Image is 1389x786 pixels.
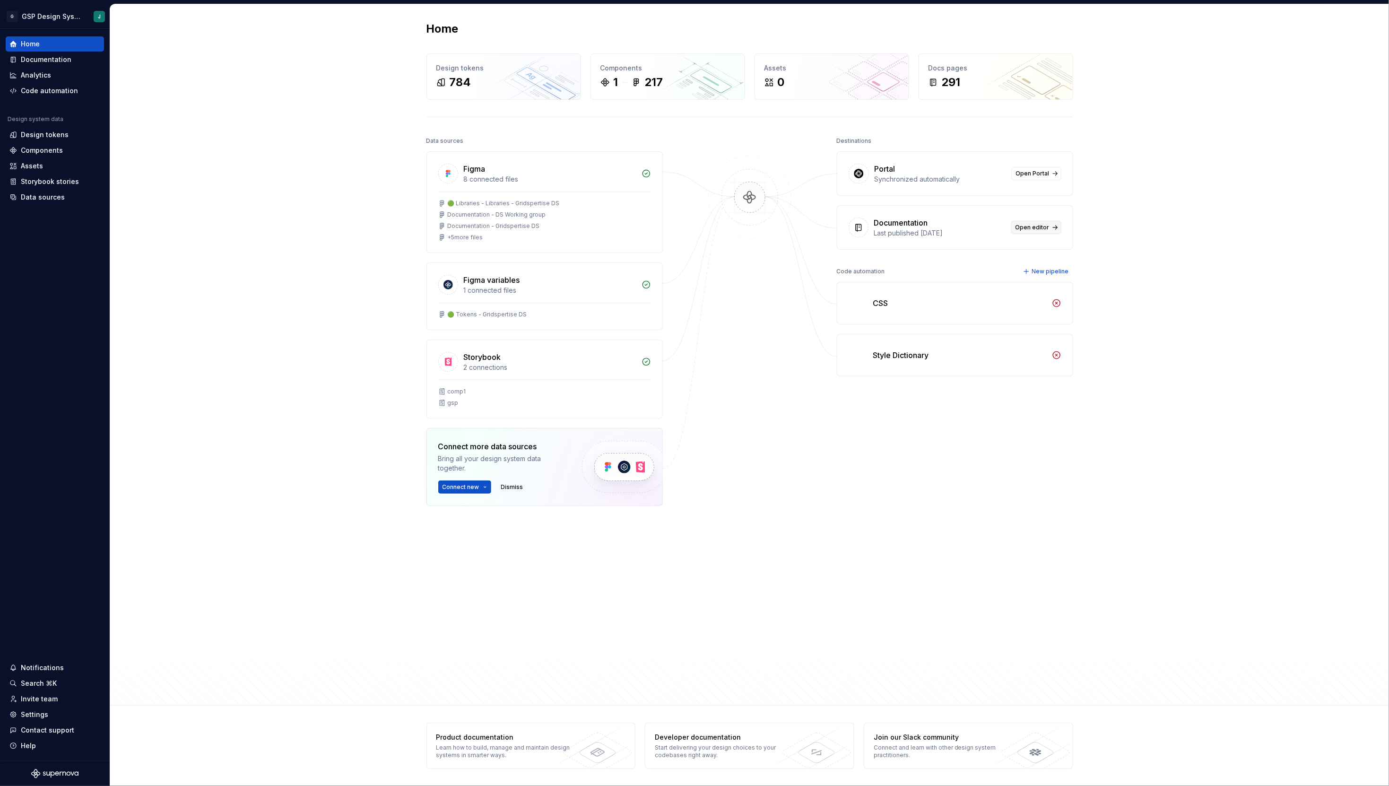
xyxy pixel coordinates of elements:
button: Connect new [438,480,491,494]
a: Design tokens [6,127,104,142]
button: GGSP Design SystemJ [2,6,108,26]
div: 291 [942,75,961,90]
div: Assets [764,63,899,73]
button: Help [6,738,104,753]
div: Join our Slack community [874,733,1011,742]
div: Code automation [837,265,885,278]
a: Assets0 [755,53,909,100]
div: 1 connected files [464,286,636,295]
a: Analytics [6,68,104,83]
a: Storybook2 connectionscomp1gsp [426,340,663,419]
div: Start delivering your design choices to your codebases right away. [655,744,792,759]
div: Assets [21,161,43,171]
div: Storybook stories [21,177,79,186]
div: Figma variables [464,274,520,286]
div: Components [600,63,735,73]
div: 🟢 Libraries - Libraries - Gridspertise DS [448,200,560,207]
svg: Supernova Logo [31,769,78,778]
span: Open editor [1016,224,1050,231]
div: Connect more data sources [438,441,566,452]
div: Developer documentation [655,733,792,742]
a: Settings [6,707,104,722]
a: Figma variables1 connected files🟢 Tokens - Gridspertise DS [426,262,663,330]
a: Assets [6,158,104,174]
button: Search ⌘K [6,676,104,691]
div: gsp [448,399,459,407]
div: Design tokens [21,130,69,140]
div: Components [21,146,63,155]
div: Analytics [21,70,51,80]
div: Docs pages [929,63,1063,73]
div: 🟢 Tokens - Gridspertise DS [448,311,527,318]
a: Components [6,143,104,158]
div: Synchronized automatically [875,175,1006,184]
div: Storybook [464,351,501,363]
div: Design system data [8,115,63,123]
span: Dismiss [501,483,523,491]
div: Documentation - Gridspertise DS [448,222,540,230]
div: Learn how to build, manage and maintain design systems in smarter ways. [436,744,574,759]
a: Design tokens784 [426,53,581,100]
a: Storybook stories [6,174,104,189]
div: Product documentation [436,733,574,742]
div: Portal [875,163,895,175]
button: New pipeline [1020,265,1073,278]
div: Documentation [874,217,928,228]
div: Help [21,741,36,751]
div: 8 connected files [464,175,636,184]
a: Figma8 connected files🟢 Libraries - Libraries - Gridspertise DSDocumentation - DS Working groupDo... [426,151,663,253]
div: + 5 more files [448,234,483,241]
div: 217 [645,75,663,90]
div: CSS [873,297,888,309]
a: Invite team [6,691,104,707]
div: Last published [DATE] [874,228,1006,238]
a: Join our Slack communityConnect and learn with other design system practitioners. [864,723,1073,769]
div: Design tokens [436,63,571,73]
a: Home [6,36,104,52]
div: Documentation - DS Working group [448,211,546,218]
div: Connect and learn with other design system practitioners. [874,744,1011,759]
button: Notifications [6,660,104,675]
div: Invite team [21,694,58,704]
div: comp1 [448,388,466,395]
div: Data sources [21,192,65,202]
div: Data sources [426,134,464,148]
a: Documentation [6,52,104,67]
div: 2 connections [464,363,636,372]
div: 1 [614,75,618,90]
div: Destinations [837,134,872,148]
a: Components1217 [590,53,745,100]
a: Docs pages291 [919,53,1073,100]
span: Open Portal [1016,170,1050,177]
div: Figma [464,163,486,175]
div: Bring all your design system data together. [438,454,566,473]
div: GSP Design System [22,12,82,21]
div: G [7,11,18,22]
div: 0 [778,75,785,90]
div: J [98,13,101,20]
h2: Home [426,21,459,36]
a: Open Portal [1012,167,1061,180]
div: Search ⌘K [21,679,57,688]
div: Style Dictionary [873,349,929,361]
div: Home [21,39,40,49]
div: Code automation [21,86,78,96]
span: New pipeline [1032,268,1069,275]
div: Settings [21,710,48,719]
div: Notifications [21,663,64,672]
div: Contact support [21,725,74,735]
a: Data sources [6,190,104,205]
a: Code automation [6,83,104,98]
a: Product documentationLearn how to build, manage and maintain design systems in smarter ways. [426,723,636,769]
div: 784 [450,75,471,90]
span: Connect new [443,483,479,491]
a: Developer documentationStart delivering your design choices to your codebases right away. [645,723,854,769]
button: Dismiss [497,480,528,494]
a: Open editor [1011,221,1061,234]
div: Documentation [21,55,71,64]
button: Contact support [6,723,104,738]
